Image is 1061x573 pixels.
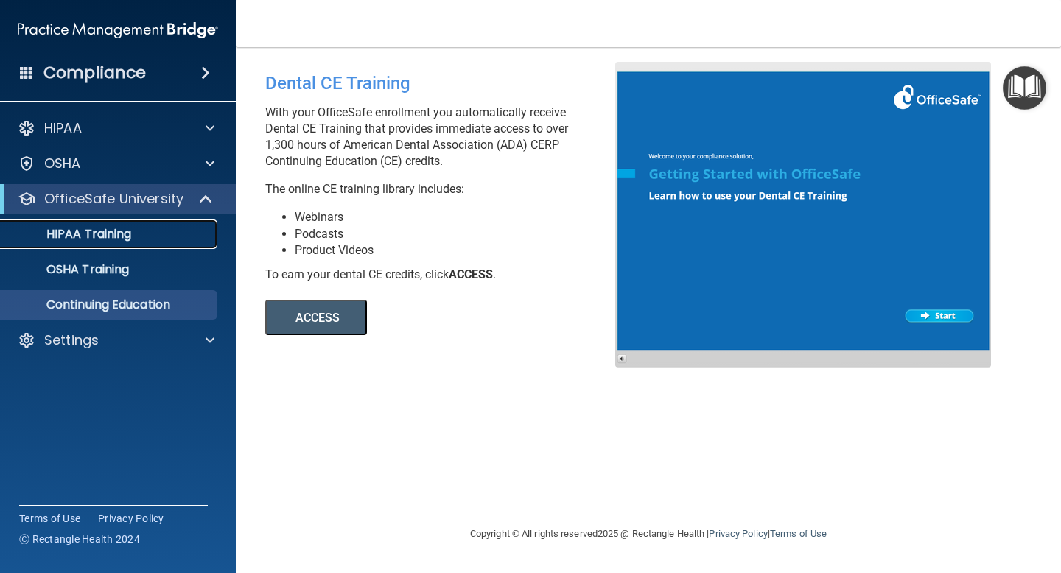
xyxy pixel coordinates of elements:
a: ACCESS [265,313,668,324]
li: Product Videos [295,242,626,259]
h4: Compliance [43,63,146,83]
div: To earn your dental CE credits, click . [265,267,626,283]
p: The online CE training library includes: [265,181,626,197]
p: HIPAA [44,119,82,137]
p: Settings [44,331,99,349]
p: OfficeSafe University [44,190,183,208]
p: OSHA [44,155,81,172]
p: HIPAA Training [10,227,131,242]
a: Terms of Use [19,511,80,526]
p: Continuing Education [10,298,211,312]
a: HIPAA [18,119,214,137]
a: Terms of Use [770,528,827,539]
a: Privacy Policy [709,528,767,539]
b: ACCESS [449,267,493,281]
a: Settings [18,331,214,349]
a: OSHA [18,155,214,172]
li: Podcasts [295,226,626,242]
div: Dental CE Training [265,62,626,105]
button: Open Resource Center [1003,66,1046,110]
li: Webinars [295,209,626,225]
p: With your OfficeSafe enrollment you automatically receive Dental CE Training that provides immedi... [265,105,626,169]
a: Privacy Policy [98,511,164,526]
a: OfficeSafe University [18,190,214,208]
img: PMB logo [18,15,218,45]
button: ACCESS [265,300,367,335]
span: Ⓒ Rectangle Health 2024 [19,532,140,546]
p: OSHA Training [10,262,129,277]
div: Copyright © All rights reserved 2025 @ Rectangle Health | | [379,510,917,558]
